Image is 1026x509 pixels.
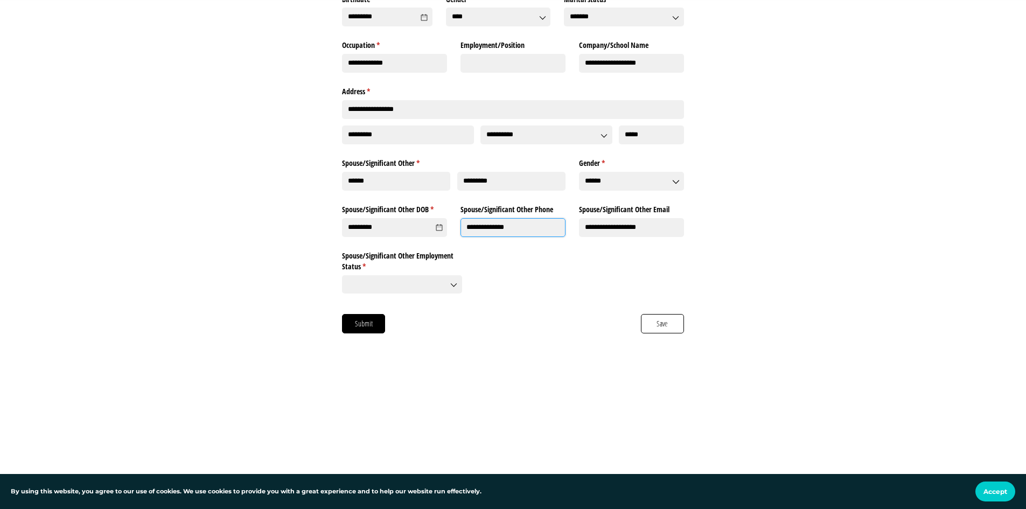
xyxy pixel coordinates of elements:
input: Last [457,172,566,191]
span: Submit [354,318,373,330]
label: Employment/​Position [460,37,566,51]
span: Accept [983,487,1007,496]
input: State [480,125,612,144]
button: Submit [342,314,385,333]
span: Save [656,318,668,330]
p: By using this website, you agree to our use of cookies. We use cookies to provide you with a grea... [11,487,481,497]
input: First [342,172,450,191]
label: Occupation [342,37,447,51]
input: City [342,125,473,144]
label: Spouse/​Significant Other Phone [460,201,566,215]
label: Spouse/​Significant Other Email [579,201,684,215]
label: Spouse/​Significant Other DOB [342,201,447,215]
legend: Address [342,83,683,97]
input: Zip Code [619,125,683,144]
input: Address Line 1 [342,100,683,119]
button: Accept [975,482,1015,501]
label: Spouse/​Significant Other Employment Status [342,247,462,272]
label: Gender [579,155,684,169]
button: Save [641,314,684,333]
label: Company/​School Name [579,37,684,51]
legend: Spouse/​Significant Other [342,155,566,169]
